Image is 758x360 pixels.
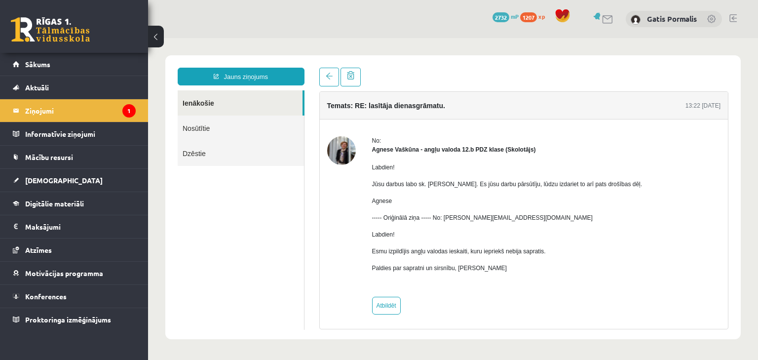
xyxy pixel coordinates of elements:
p: Esmu izpildījis angļu valodas ieskaiti, kuru iepriekš nebija sapratis. [224,209,494,218]
span: Digitālie materiāli [25,199,84,208]
span: Sākums [25,60,50,69]
span: 1207 [520,12,537,22]
p: Jūsu darbus labo sk. [PERSON_NAME]. Es jūsu darbu pārsūtīju, lūdzu izdariet to arī pats drošības ... [224,142,494,151]
span: Atzīmes [25,245,52,254]
legend: Informatīvie ziņojumi [25,122,136,145]
a: Rīgas 1. Tālmācības vidusskola [11,17,90,42]
a: Nosūtītie [30,78,156,103]
span: Proktoringa izmēģinājums [25,315,111,324]
a: Jauns ziņojums [30,30,156,47]
legend: Ziņojumi [25,99,136,122]
a: Konferences [13,285,136,308]
a: Proktoringa izmēģinājums [13,308,136,331]
h4: Temats: RE: lasītāja dienasgrāmatu. [179,64,297,72]
strong: Agnese Vaškūna - angļu valoda 12.b PDZ klase (Skolotājs) [224,108,388,115]
span: [DEMOGRAPHIC_DATA] [25,176,103,185]
a: [DEMOGRAPHIC_DATA] [13,169,136,192]
span: mP [511,12,519,20]
p: Paldies par sapratni un sirsnību, [PERSON_NAME] [224,226,494,235]
a: Digitālie materiāli [13,192,136,215]
span: Mācību resursi [25,153,73,161]
i: 1 [122,104,136,118]
p: Labdien! [224,125,494,134]
a: Sākums [13,53,136,76]
p: Agnese [224,159,494,167]
p: Labdien! [224,192,494,201]
span: Konferences [25,292,67,301]
div: 13:22 [DATE] [537,63,572,72]
img: Gatis Pormalis [631,15,641,25]
span: Aktuāli [25,83,49,92]
a: 2732 mP [493,12,519,20]
span: Motivācijas programma [25,269,103,278]
a: Mācību resursi [13,146,136,168]
a: Atzīmes [13,239,136,261]
a: Informatīvie ziņojumi [13,122,136,145]
a: Atbildēt [224,259,253,277]
span: xp [538,12,545,20]
a: 1207 xp [520,12,550,20]
p: ----- Oriģinālā ziņa ----- No: [PERSON_NAME][EMAIL_ADDRESS][DOMAIN_NAME] [224,175,494,184]
div: No: [224,98,494,107]
legend: Maksājumi [25,215,136,238]
a: Dzēstie [30,103,156,128]
a: Ziņojumi1 [13,99,136,122]
span: 2732 [493,12,509,22]
a: Ienākošie [30,52,154,78]
a: Maksājumi [13,215,136,238]
img: Agnese Vaškūna - angļu valoda 12.b PDZ klase [179,98,208,127]
a: Motivācijas programma [13,262,136,284]
a: Gatis Pormalis [647,14,697,24]
a: Aktuāli [13,76,136,99]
